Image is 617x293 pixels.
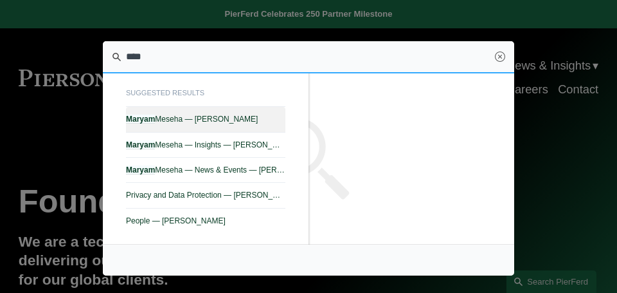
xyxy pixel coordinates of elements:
[126,165,285,175] span: Meseha — News & Events — [PERSON_NAME]
[126,209,285,233] a: People — [PERSON_NAME]
[103,41,514,73] input: Search this site
[126,85,285,107] span: suggested results
[126,115,155,124] em: Maryam
[495,52,505,62] a: Close
[126,107,285,132] a: MaryamMeseha — [PERSON_NAME]
[126,115,285,124] span: Meseha — [PERSON_NAME]
[126,191,285,200] span: Privacy and Data Protection — [PERSON_NAME]
[126,183,285,208] a: Privacy and Data Protection — [PERSON_NAME]
[126,216,285,225] span: People — [PERSON_NAME]
[126,140,155,149] em: Maryam
[126,158,285,183] a: MaryamMeseha — News & Events — [PERSON_NAME]
[126,133,285,158] a: MaryamMeseha — Insights — [PERSON_NAME]
[126,165,155,175] em: Maryam
[126,140,285,149] span: Meseha — Insights — [PERSON_NAME]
